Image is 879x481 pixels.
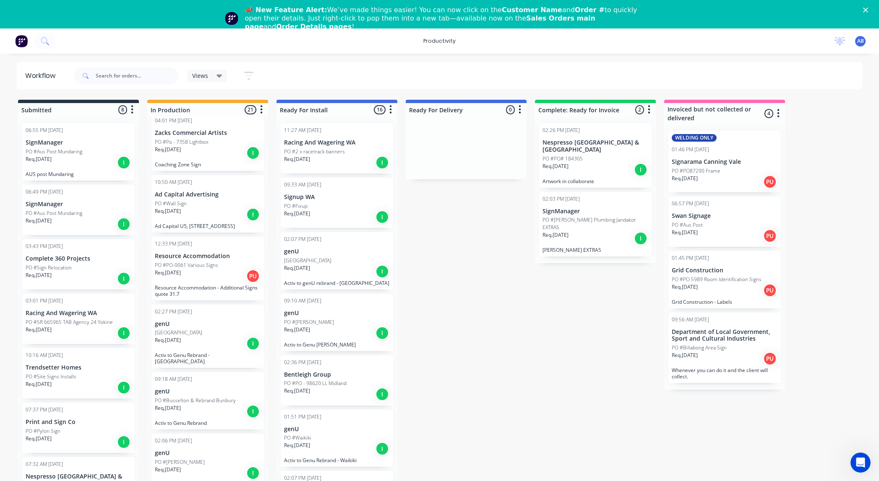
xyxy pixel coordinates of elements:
[151,237,264,300] div: 12:33 PM [DATE]Resource AccommodationPO #PO-0061 Various SignsReq.[DATE]PUResource Accommodation ...
[543,178,648,184] p: Artwork in collaborate
[26,255,131,262] p: Complete 360 Projects
[376,388,389,401] div: I
[672,299,777,305] p: Grid Construction - Labels
[284,264,310,272] p: Req. [DATE]
[543,139,648,153] p: Nespresso [GEOGRAPHIC_DATA] & [GEOGRAPHIC_DATA]
[155,261,218,269] p: PO #PO-0061 Various Signs
[672,229,698,236] p: Req. [DATE]
[155,397,236,404] p: PO #Busselton & Rebrand Bunbury
[284,341,390,348] p: Activ to Genu [PERSON_NAME]
[543,247,648,253] p: [PERSON_NAME] EXTRAS
[672,267,777,274] p: Grid Construction
[672,344,727,352] p: PO #Billabong Area Sign
[26,373,76,380] p: PO #Site Signs Installs
[376,442,389,455] div: I
[634,163,647,176] div: I
[376,326,389,340] div: I
[672,175,698,182] p: Req. [DATE]
[151,372,264,429] div: 09:18 AM [DATE]genUPO #Busselton & Rebrand BunburyReq.[DATE]IActiv to Genu Rebrand
[151,305,264,368] div: 02:27 PM [DATE]genU[GEOGRAPHIC_DATA]Req.[DATE]IActiv to Genu Rebrand - [GEOGRAPHIC_DATA]
[575,6,605,14] b: Order #
[26,326,52,334] p: Req. [DATE]
[26,148,82,155] p: PO #Aus Post Mundaring
[117,156,130,169] div: I
[668,131,781,192] div: WELDING ONLY01:46 PM [DATE]Signarama Canning ValePO #PO87290 FrameReq.[DATE]PU
[155,146,181,153] p: Req. [DATE]
[22,123,135,181] div: 06:55 PM [DATE]SignManagerPO #Aus Post MundaringReq.[DATE]IAUS post Mundaring
[26,352,63,359] div: 10:16 AM [DATE]
[376,156,389,169] div: I
[284,359,321,366] div: 02:36 PM [DATE]
[284,127,321,134] div: 11:27 AM [DATE]
[26,209,82,217] p: PO #Aus Post Mundaring
[281,355,393,406] div: 02:36 PM [DATE]Bentleigh GroupPO #PO - 98620 LL MidlandReq.[DATE]I
[543,216,648,231] p: PO #[PERSON_NAME] Plumbing Jandakot EXTRAS
[155,352,261,365] p: Activ to Genu Rebrand - [GEOGRAPHIC_DATA]
[284,387,310,395] p: Req. [DATE]
[26,217,52,225] p: Req. [DATE]
[281,232,393,290] div: 02:07 PM [DATE]genU[GEOGRAPHIC_DATA]Req.[DATE]IActiv to genU rebrand - [GEOGRAPHIC_DATA]
[155,240,192,248] div: 12:33 PM [DATE]
[155,388,261,395] p: genU
[672,146,709,153] div: 01:46 PM [DATE]
[672,167,720,175] p: PO #PO87290 Frame
[539,123,652,188] div: 02:26 PM [DATE]Nespresso [GEOGRAPHIC_DATA] & [GEOGRAPHIC_DATA]PO #PO# 184305Req.[DATE]IArtwork in...
[26,364,131,371] p: Trendsetter Homes
[155,117,192,124] div: 04:01 PM [DATE]
[26,310,131,317] p: Racing And Wagering WA
[672,276,762,283] p: PO #PO 5989 Room Identification Signs
[155,284,261,297] p: Resource Accommodation - Additional Signs quote 31.7
[281,123,393,173] div: 11:27 AM [DATE]Racing And Wagering WAPO #2 x racetrack bannersReq.[DATE]I
[26,188,63,196] div: 06:49 PM [DATE]
[117,381,130,394] div: I
[284,210,310,217] p: Req. [DATE]
[246,405,260,418] div: I
[284,413,321,421] div: 01:51 PM [DATE]
[543,163,569,170] p: Req. [DATE]
[284,155,310,163] p: Req. [DATE]
[284,257,331,264] p: [GEOGRAPHIC_DATA]
[155,450,261,457] p: genU
[281,410,393,467] div: 01:51 PM [DATE]genUPO #WaikikiReq.[DATE]IActiv to Genu Rebrand - Waikiki
[155,269,181,277] p: Req. [DATE]
[26,155,52,163] p: Req. [DATE]
[672,283,698,291] p: Req. [DATE]
[245,6,641,31] div: We’ve made things easier! You can now click on the and to quickly open their details. Just right-...
[246,337,260,350] div: I
[284,181,321,189] div: 09:33 AM [DATE]
[672,352,698,359] p: Req. [DATE]
[26,201,131,208] p: SignManager
[26,243,63,250] div: 03:43 PM [DATE]
[192,71,208,80] span: Views
[225,12,238,25] img: Profile image for Team
[117,272,130,285] div: I
[543,155,583,163] p: PO #PO# 184305
[543,231,569,239] p: Req. [DATE]
[672,212,777,220] p: Swan Signage
[246,466,260,480] div: I
[245,14,595,31] b: Sales Orders main page
[539,192,652,257] div: 02:03 PM [DATE]SignManagerPO #[PERSON_NAME] Plumbing Jandakot EXTRASReq.[DATE]I[PERSON_NAME] EXTRAS
[246,269,260,283] div: PU
[284,434,311,442] p: PO #Waikiki
[155,253,261,260] p: Resource Accommodation
[284,297,321,305] div: 09:10 AM [DATE]
[668,251,781,308] div: 01:45 PM [DATE]Grid ConstructionPO #PO 5989 Room Identification SignsReq.[DATE]PUGrid Constructio...
[763,229,777,243] div: PU
[155,191,261,198] p: Ad Capital Advertising
[857,37,864,45] span: AB
[22,403,135,453] div: 07:37 PM [DATE]Print and Sign CoPO #Pylon SignReq.[DATE]I
[419,35,460,47] div: productivity
[155,420,261,426] p: Activ to Genu Rebrand
[672,254,709,262] div: 01:45 PM [DATE]
[376,265,389,278] div: I
[25,71,60,81] div: Workflow
[543,195,580,203] div: 02:03 PM [DATE]
[155,207,181,215] p: Req. [DATE]
[117,435,130,449] div: I
[151,114,264,171] div: 04:01 PM [DATE]Zacks Commercial ArtistsPO #Po - 7358 LightboxReq.[DATE]ICoaching Zone Sign
[284,318,334,326] p: PO #[PERSON_NAME]
[26,297,63,305] div: 03:01 PM [DATE]
[26,427,60,435] p: PO #Pylon Sign
[543,127,580,134] div: 02:26 PM [DATE]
